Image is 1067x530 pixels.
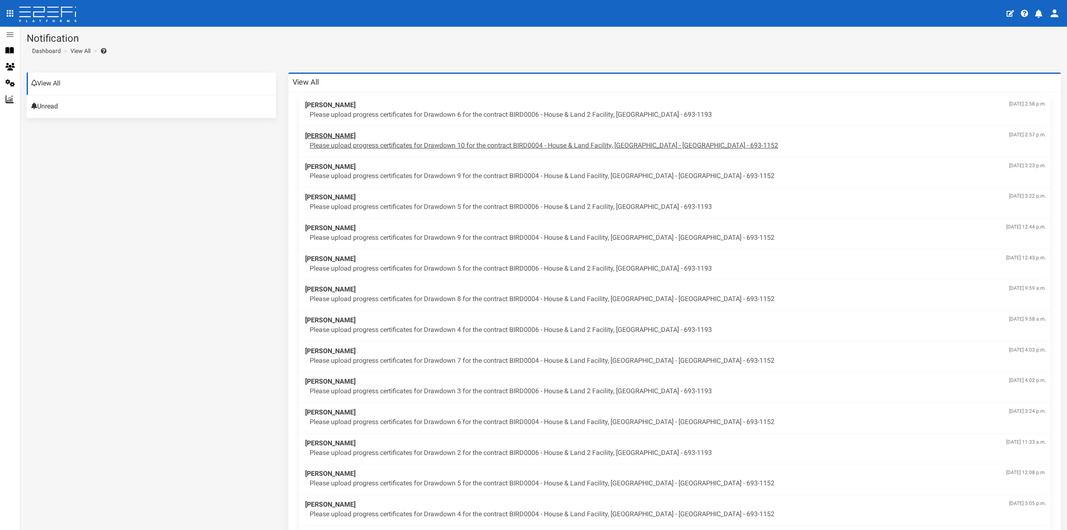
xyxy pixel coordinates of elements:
span: [DATE] 3:24 p.m. [1009,408,1046,415]
a: [PERSON_NAME][DATE] 3:22 p.m. Please upload progress certificates for Drawdown 5 for the contract... [299,188,1050,219]
a: Dashboard [29,47,61,55]
p: Please upload progress certificates for Drawdown 4 for the contract BIRD0006 - House & Land 2 Fac... [310,325,1046,335]
a: [PERSON_NAME][DATE] 9:58 a.m. Please upload progress certificates for Drawdown 4 for the contract... [299,311,1050,342]
span: [DATE] 12:43 p.m. [1006,254,1046,261]
p: Please upload progress certificates for Drawdown 5 for the contract BIRD0006 - House & Land 2 Fac... [310,264,1046,274]
a: Unread [27,95,276,118]
span: [PERSON_NAME] [305,100,1046,110]
p: Please upload progress certificates for Drawdown 10 for the contract BIRD0004 - House & Land Faci... [310,141,1046,151]
p: Please upload progress certificates for Drawdown 3 for the contract BIRD0006 - House & Land 2 Fac... [310,387,1046,396]
p: Please upload progress certificates for Drawdown 5 for the contract BIRD0004 - House & Land Facil... [310,479,1046,488]
span: [PERSON_NAME] [305,469,1046,479]
a: [PERSON_NAME][DATE] 12:44 p.m. Please upload progress certificates for Drawdown 9 for the contrac... [299,219,1050,250]
span: [PERSON_NAME] [305,500,1046,510]
a: [PERSON_NAME][DATE] 3:23 p.m. Please upload progress certificates for Drawdown 9 for the contract... [299,158,1050,189]
p: Please upload progress certificates for Drawdown 9 for the contract BIRD0004 - House & Land Facil... [310,233,1046,243]
span: [PERSON_NAME] [305,377,1046,387]
span: [DATE] 2:58 p.m. [1009,100,1046,108]
span: [DATE] 12:44 p.m. [1006,224,1046,231]
span: [DATE] 3:22 p.m. [1009,193,1046,200]
a: [PERSON_NAME][DATE] 9:59 a.m. Please upload progress certificates for Drawdown 8 for the contract... [299,281,1050,311]
a: [PERSON_NAME][DATE] 2:57 p.m. Please upload progress certificates for Drawdown 10 for the contrac... [299,127,1050,158]
span: [PERSON_NAME] [305,316,1046,325]
a: [PERSON_NAME][DATE] 2:58 p.m. Please upload progress certificates for Drawdown 6 for the contract... [299,96,1050,127]
h3: View All [293,78,319,86]
a: [PERSON_NAME][DATE] 11:33 a.m. Please upload progress certificates for Drawdown 2 for the contrac... [299,435,1050,465]
span: [PERSON_NAME] [305,162,1046,172]
span: [PERSON_NAME] [305,285,1046,294]
span: [DATE] 3:23 p.m. [1009,162,1046,169]
span: [DATE] 9:58 a.m. [1009,316,1046,323]
span: [PERSON_NAME] [305,408,1046,417]
h1: Notification [27,33,1061,44]
p: Please upload progress certificates for Drawdown 2 for the contract BIRD0006 - House & Land 2 Fac... [310,448,1046,458]
span: [DATE] 5:05 p.m. [1009,500,1046,507]
span: [DATE] 12:08 p.m. [1006,469,1046,476]
a: View All [27,73,276,95]
span: [DATE] 4:03 p.m. [1009,347,1046,354]
a: [PERSON_NAME][DATE] 12:43 p.m. Please upload progress certificates for Drawdown 5 for the contrac... [299,250,1050,281]
p: Please upload progress certificates for Drawdown 8 for the contract BIRD0004 - House & Land Facil... [310,294,1046,304]
p: Please upload progress certificates for Drawdown 6 for the contract BIRD0004 - House & Land Facil... [310,417,1046,427]
a: [PERSON_NAME][DATE] 4:02 p.m. Please upload progress certificates for Drawdown 3 for the contract... [299,373,1050,404]
span: Dashboard [29,48,61,54]
span: [PERSON_NAME] [305,254,1046,264]
a: [PERSON_NAME][DATE] 4:03 p.m. Please upload progress certificates for Drawdown 7 for the contract... [299,342,1050,373]
span: [DATE] 2:57 p.m. [1009,131,1046,138]
span: [PERSON_NAME] [305,224,1046,233]
a: [PERSON_NAME][DATE] 5:05 p.m. Please upload progress certificates for Drawdown 4 for the contract... [299,496,1050,527]
a: [PERSON_NAME][DATE] 3:24 p.m. Please upload progress certificates for Drawdown 6 for the contract... [299,404,1050,435]
p: Please upload progress certificates for Drawdown 6 for the contract BIRD0006 - House & Land 2 Fac... [310,110,1046,120]
span: [DATE] 9:59 a.m. [1009,285,1046,292]
span: [PERSON_NAME] [305,439,1046,448]
span: [DATE] 4:02 p.m. [1009,377,1046,384]
a: [PERSON_NAME][DATE] 12:08 p.m. Please upload progress certificates for Drawdown 5 for the contrac... [299,465,1050,496]
span: [PERSON_NAME] [305,193,1046,202]
span: [PERSON_NAME] [305,347,1046,356]
span: [PERSON_NAME] [305,131,1046,141]
p: Please upload progress certificates for Drawdown 7 for the contract BIRD0004 - House & Land Facil... [310,356,1046,366]
p: Please upload progress certificates for Drawdown 4 for the contract BIRD0004 - House & Land Facil... [310,510,1046,519]
span: [DATE] 11:33 a.m. [1006,439,1046,446]
p: Please upload progress certificates for Drawdown 5 for the contract BIRD0006 - House & Land 2 Fac... [310,202,1046,212]
a: View All [70,47,90,55]
p: Please upload progress certificates for Drawdown 9 for the contract BIRD0004 - House & Land Facil... [310,171,1046,181]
